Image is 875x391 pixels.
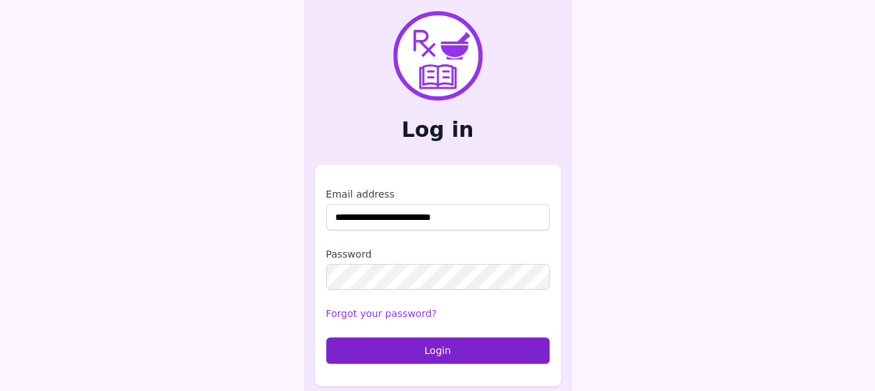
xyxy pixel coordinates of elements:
img: PharmXellence Logo [393,11,483,101]
button: Login [326,337,550,364]
h2: Log in [315,117,561,142]
label: Email address [326,187,550,201]
a: Forgot your password? [326,308,437,319]
label: Password [326,247,550,261]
